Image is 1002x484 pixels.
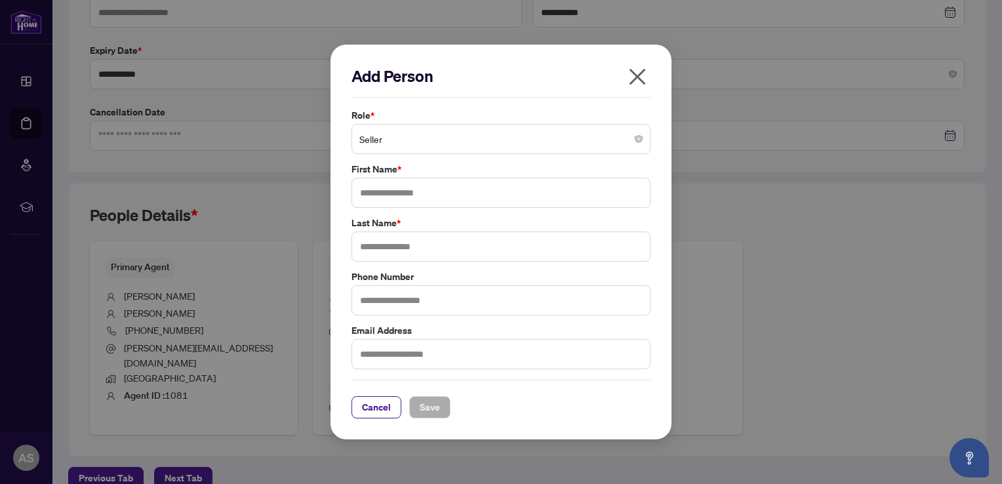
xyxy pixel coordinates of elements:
label: Last Name [351,216,651,230]
label: First Name [351,162,651,176]
label: Role [351,108,651,123]
button: Save [409,396,451,418]
label: Phone Number [351,270,651,284]
span: close [627,66,648,87]
label: Email Address [351,323,651,338]
span: Seller [359,127,643,151]
span: Cancel [362,397,391,418]
button: Cancel [351,396,401,418]
button: Open asap [950,438,989,477]
h2: Add Person [351,66,651,87]
span: close-circle [635,135,643,143]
